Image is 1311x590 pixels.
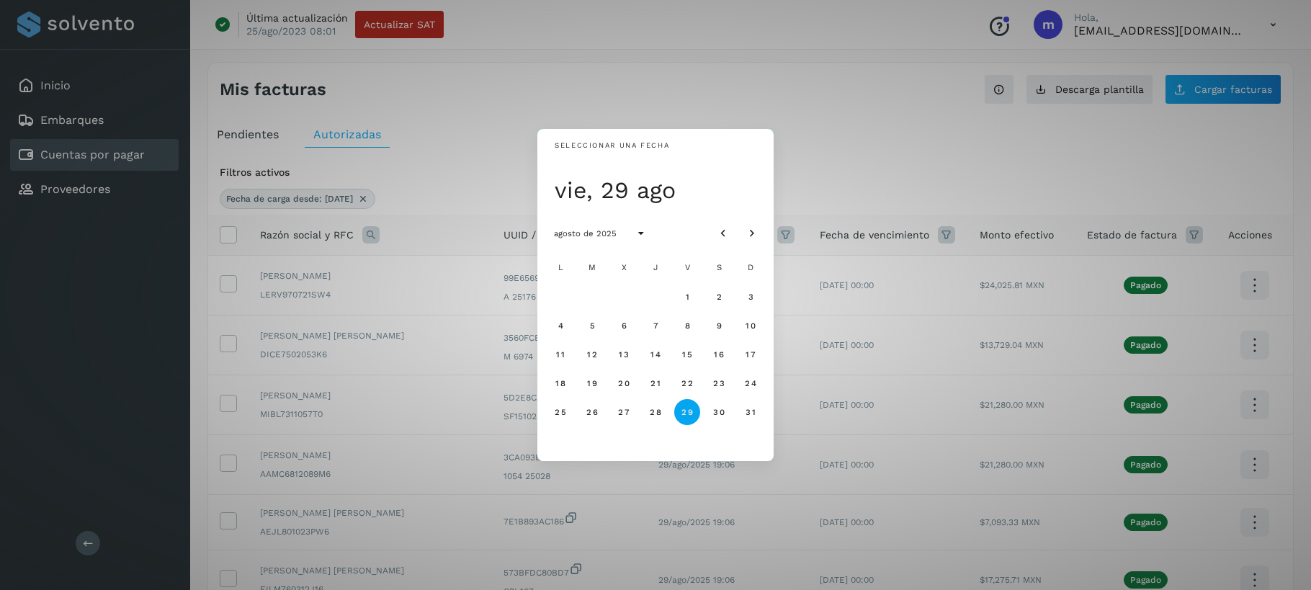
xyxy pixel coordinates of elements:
[586,378,597,388] span: 19
[555,140,669,151] div: Seleccionar una fecha
[589,321,595,331] span: 5
[578,254,607,282] div: M
[546,254,575,282] div: L
[715,321,722,331] span: 9
[650,378,661,388] span: 21
[738,341,764,367] button: domingo, 17 de agosto de 2025
[618,349,629,359] span: 13
[554,407,566,417] span: 25
[547,370,573,396] button: lunes, 18 de agosto de 2025
[745,321,756,331] span: 10
[643,399,668,425] button: jueves, 28 de agosto de 2025
[738,284,764,310] button: domingo, 3 de agosto de 2025
[681,378,693,388] span: 22
[649,407,661,417] span: 28
[579,341,605,367] button: martes, 12 de agosto de 2025
[744,378,756,388] span: 24
[555,378,565,388] span: 18
[553,228,617,238] span: agosto de 2025
[706,399,732,425] button: sábado, 30 de agosto de 2025
[547,399,573,425] button: lunes, 25 de agosto de 2025
[611,399,637,425] button: miércoles, 27 de agosto de 2025
[547,341,573,367] button: lunes, 11 de agosto de 2025
[684,321,690,331] span: 8
[684,292,689,302] span: 1
[712,378,725,388] span: 23
[579,313,605,339] button: martes, 5 de agosto de 2025
[738,370,764,396] button: domingo, 24 de agosto de 2025
[650,349,661,359] span: 14
[674,284,700,310] button: viernes, 1 de agosto de 2025
[555,349,565,359] span: 11
[652,321,658,331] span: 7
[745,349,756,359] span: 17
[674,341,700,367] button: viernes, 15 de agosto de 2025
[738,313,764,339] button: domingo, 10 de agosto de 2025
[674,313,700,339] button: viernes, 8 de agosto de 2025
[674,399,700,425] button: viernes, 29 de agosto de 2025
[736,254,765,282] div: D
[643,313,668,339] button: jueves, 7 de agosto de 2025
[712,407,725,417] span: 30
[628,220,654,246] button: Seleccionar año
[704,254,733,282] div: S
[611,341,637,367] button: miércoles, 13 de agosto de 2025
[681,407,693,417] span: 29
[617,378,630,388] span: 20
[586,407,598,417] span: 26
[555,176,765,205] div: vie, 29 ago
[713,349,724,359] span: 16
[586,349,597,359] span: 12
[706,370,732,396] button: sábado, 23 de agosto de 2025
[542,220,628,246] button: agosto de 2025
[706,341,732,367] button: sábado, 16 de agosto de 2025
[579,399,605,425] button: martes, 26 de agosto de 2025
[745,407,756,417] span: 31
[611,370,637,396] button: miércoles, 20 de agosto de 2025
[547,313,573,339] button: lunes, 4 de agosto de 2025
[738,399,764,425] button: domingo, 31 de agosto de 2025
[673,254,702,282] div: V
[681,349,692,359] span: 15
[643,341,668,367] button: jueves, 14 de agosto de 2025
[739,220,765,246] button: Mes siguiente
[617,407,630,417] span: 27
[620,321,627,331] span: 6
[706,284,732,310] button: sábado, 2 de agosto de 2025
[641,254,670,282] div: J
[747,292,753,302] span: 3
[715,292,722,302] span: 2
[674,370,700,396] button: viernes, 22 de agosto de 2025
[579,370,605,396] button: martes, 19 de agosto de 2025
[557,321,563,331] span: 4
[706,313,732,339] button: sábado, 9 de agosto de 2025
[609,254,638,282] div: X
[611,313,637,339] button: miércoles, 6 de agosto de 2025
[710,220,736,246] button: Mes anterior
[643,370,668,396] button: jueves, 21 de agosto de 2025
